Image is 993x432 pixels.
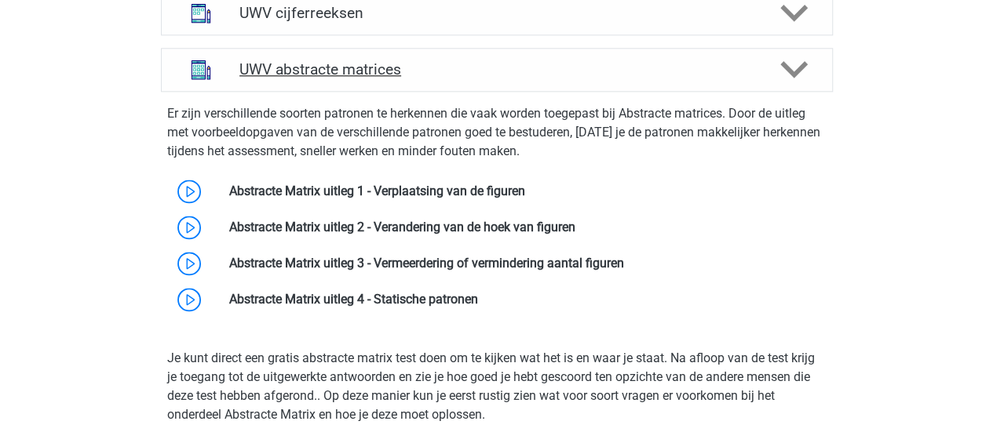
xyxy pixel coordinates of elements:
[217,254,832,273] div: Abstracte Matrix uitleg 3 - Vermeerdering of vermindering aantal figuren
[217,182,832,201] div: Abstracte Matrix uitleg 1 - Verplaatsing van de figuren
[181,49,221,90] img: abstracte matrices
[239,60,754,78] h4: UWV abstracte matrices
[217,290,832,309] div: Abstracte Matrix uitleg 4 - Statische patronen
[167,104,827,161] p: Er zijn verschillende soorten patronen te herkennen die vaak worden toegepast bij Abstracte matri...
[217,218,832,237] div: Abstracte Matrix uitleg 2 - Verandering van de hoek van figuren
[239,4,754,22] h4: UWV cijferreeksen
[155,48,839,92] a: abstracte matrices UWV abstracte matrices
[167,349,827,424] p: Je kunt direct een gratis abstracte matrix test doen om te kijken wat het is en waar je staat. Na...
